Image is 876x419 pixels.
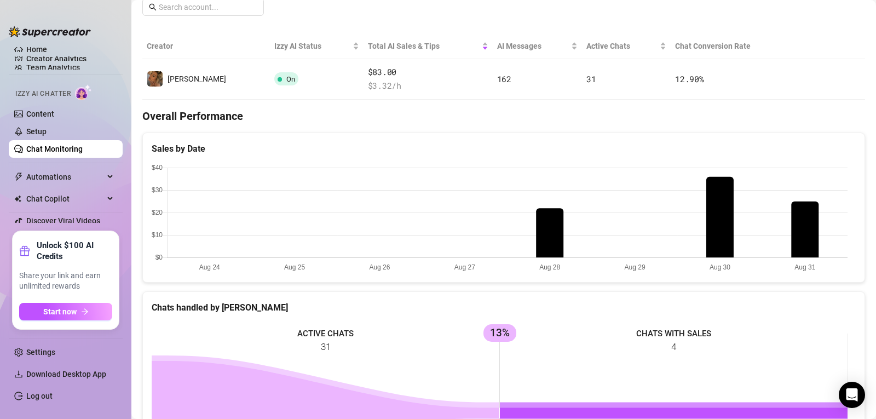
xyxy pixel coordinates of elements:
[274,40,350,52] span: Izzy AI Status
[368,66,488,79] span: $83.00
[152,301,856,314] div: Chats handled by [PERSON_NAME]
[15,89,71,99] span: Izzy AI Chatter
[37,240,112,262] strong: Unlock $100 AI Credits
[671,33,793,59] th: Chat Conversion Rate
[147,71,163,87] img: Melanie
[26,45,47,54] a: Home
[14,370,23,378] span: download
[270,33,364,59] th: Izzy AI Status
[26,370,106,378] span: Download Desktop App
[19,271,112,292] span: Share your link and earn unlimited rewards
[497,73,511,84] span: 162
[75,84,92,100] img: AI Chatter
[26,392,53,400] a: Log out
[19,245,30,256] span: gift
[43,307,77,316] span: Start now
[149,3,157,11] span: search
[26,110,54,118] a: Content
[26,216,100,225] a: Discover Viral Videos
[26,145,83,153] a: Chat Monitoring
[168,74,226,83] span: [PERSON_NAME]
[14,195,21,203] img: Chat Copilot
[368,79,488,93] span: $ 3.32 /h
[26,127,47,136] a: Setup
[26,190,104,208] span: Chat Copilot
[364,33,493,59] th: Total AI Sales & Tips
[142,108,865,124] h4: Overall Performance
[586,40,658,52] span: Active Chats
[497,40,569,52] span: AI Messages
[286,75,295,83] span: On
[159,1,257,13] input: Search account...
[142,33,270,59] th: Creator
[839,382,865,408] div: Open Intercom Messenger
[26,168,104,186] span: Automations
[14,173,23,181] span: thunderbolt
[368,40,480,52] span: Total AI Sales & Tips
[26,348,55,357] a: Settings
[493,33,583,59] th: AI Messages
[675,73,704,84] span: 12.90 %
[586,73,596,84] span: 31
[81,308,89,315] span: arrow-right
[19,303,112,320] button: Start nowarrow-right
[152,142,856,156] div: Sales by Date
[26,50,114,67] a: Creator Analytics
[26,63,80,72] a: Team Analytics
[9,26,91,37] img: logo-BBDzfeDw.svg
[582,33,671,59] th: Active Chats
